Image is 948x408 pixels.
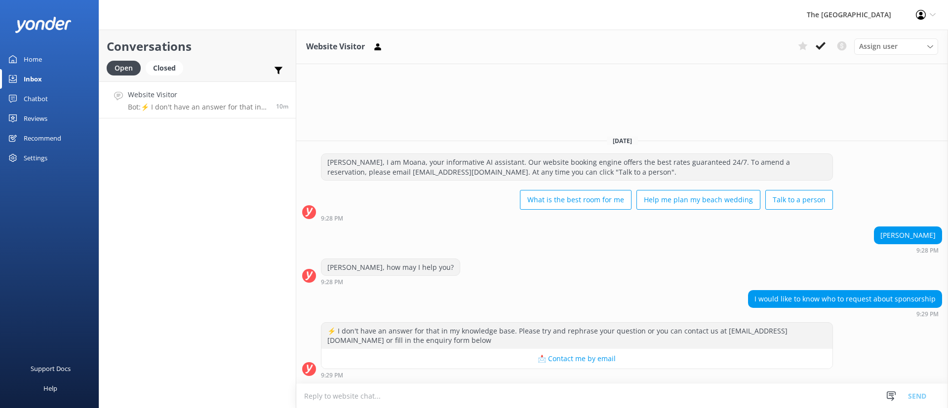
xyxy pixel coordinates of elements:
div: Home [24,49,42,69]
span: [DATE] [607,137,638,145]
h3: Website Visitor [306,40,365,53]
div: ⚡ I don't have an answer for that in my knowledge base. Please try and rephrase your question or ... [321,323,832,349]
button: Talk to a person [765,190,833,210]
div: Reviews [24,109,47,128]
div: [PERSON_NAME], how may I help you? [321,259,460,276]
a: Website VisitorBot:⚡ I don't have an answer for that in my knowledge base. Please try and rephras... [99,81,296,118]
div: Oct 03 2025 09:29pm (UTC -10:00) Pacific/Honolulu [321,371,833,378]
h2: Conversations [107,37,288,56]
div: Inbox [24,69,42,89]
div: Oct 03 2025 09:28pm (UTC -10:00) Pacific/Honolulu [321,278,460,285]
img: yonder-white-logo.png [15,17,72,33]
span: Oct 03 2025 09:29pm (UTC -10:00) Pacific/Honolulu [276,102,288,111]
strong: 9:28 PM [321,216,343,222]
h4: Website Visitor [128,89,269,100]
button: 📩 Contact me by email [321,349,832,369]
div: Oct 03 2025 09:28pm (UTC -10:00) Pacific/Honolulu [874,247,942,254]
div: Support Docs [31,359,71,378]
button: Help me plan my beach wedding [636,190,760,210]
strong: 9:28 PM [916,248,939,254]
div: Oct 03 2025 09:28pm (UTC -10:00) Pacific/Honolulu [321,215,833,222]
div: Chatbot [24,89,48,109]
span: Assign user [859,41,898,52]
a: Closed [146,62,188,73]
div: [PERSON_NAME] [874,227,942,244]
div: Assign User [854,38,938,54]
div: [PERSON_NAME], I am Moana, your informative AI assistant. Our website booking engine offers the b... [321,154,832,180]
button: What is the best room for me [520,190,632,210]
div: Help [43,378,57,398]
div: Closed [146,61,183,75]
strong: 9:29 PM [916,311,939,317]
p: Bot: ⚡ I don't have an answer for that in my knowledge base. Please try and rephrase your questio... [128,103,269,111]
a: Open [107,62,146,73]
strong: 9:28 PM [321,279,343,285]
div: I would like to know who to request about sponsorship [749,291,942,307]
strong: 9:29 PM [321,372,343,378]
div: Recommend [24,128,61,148]
div: Settings [24,148,47,168]
div: Open [107,61,141,75]
div: Oct 03 2025 09:29pm (UTC -10:00) Pacific/Honolulu [748,310,942,317]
